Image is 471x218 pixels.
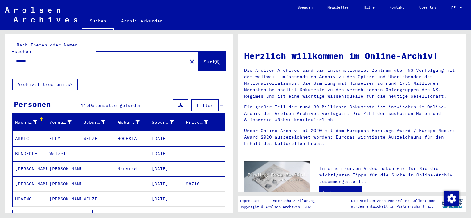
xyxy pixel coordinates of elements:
img: yv_logo.png [441,196,464,211]
mat-cell: ARSIC [13,131,47,146]
mat-cell: [PERSON_NAME] [13,161,47,176]
mat-cell: WELZEL [81,131,115,146]
a: Impressum [240,198,264,204]
span: 115 [81,103,89,108]
a: Video ansehen [319,186,362,198]
div: Nachname [15,119,37,126]
div: Geburtsdatum [152,119,174,126]
a: Datenschutzerklärung [267,198,322,204]
h1: Herzlich willkommen im Online-Archiv! [244,49,460,62]
div: Vorname [49,119,72,126]
mat-cell: Neustadt [115,161,149,176]
p: In einem kurzen Video haben wir für Sie die wichtigsten Tipps für die Suche im Online-Archiv zusa... [319,165,460,185]
mat-cell: [PERSON_NAME] [47,161,81,176]
mat-cell: 28710 [183,176,225,191]
div: Geburt‏ [117,119,140,126]
div: Geburtsdatum [152,117,183,127]
mat-header-cell: Prisoner # [183,114,225,131]
div: Prisoner # [186,117,217,127]
mat-header-cell: Vorname [47,114,81,131]
mat-cell: [PERSON_NAME] [13,176,47,191]
a: Archiv erkunden [114,14,170,28]
div: | [240,198,322,204]
button: Filter [191,99,219,111]
span: DE [451,6,458,10]
mat-label: Nach Themen oder Namen suchen [14,42,78,54]
mat-cell: ELLY [47,131,81,146]
mat-cell: [DATE] [149,176,183,191]
p: Ein großer Teil der rund 30 Millionen Dokumente ist inzwischen im Online-Archiv der Arolsen Archi... [244,104,460,123]
span: Datensätze gefunden [89,103,142,108]
mat-header-cell: Geburtsdatum [149,114,183,131]
mat-cell: [DATE] [149,131,183,146]
button: Suche [198,52,225,71]
a: Suchen [82,14,114,30]
mat-cell: WELZEL [81,192,115,206]
mat-cell: [PERSON_NAME] [47,192,81,206]
div: Geburtsname [84,117,115,127]
span: Filter [197,103,213,108]
p: wurden entwickelt in Partnerschaft mit [351,204,435,209]
div: Nachname [15,117,47,127]
img: Arolsen_neg.svg [5,7,77,22]
img: video.jpg [244,161,310,197]
div: Geburtsname [84,119,106,126]
mat-header-cell: Nachname [13,114,47,131]
div: Vorname [49,117,81,127]
span: Suche [203,59,219,65]
mat-cell: [DATE] [149,146,183,161]
mat-header-cell: Geburtsname [81,114,115,131]
mat-cell: Welzel [47,146,81,161]
button: Clear [186,55,198,67]
mat-cell: HOVING [13,192,47,206]
mat-cell: BUNDERLE [13,146,47,161]
button: Archival tree units [12,79,78,90]
p: Die Arolsen Archives sind ein internationales Zentrum über NS-Verfolgung mit dem weltweit umfasse... [244,67,460,99]
mat-icon: close [188,58,196,65]
div: Prisoner # [186,119,208,126]
mat-cell: HÖCHSTÄTT [115,131,149,146]
p: Die Arolsen Archives Online-Collections [351,198,435,204]
p: Unser Online-Archiv ist 2020 mit dem European Heritage Award / Europa Nostra Award 2020 ausgezeic... [244,127,460,147]
mat-cell: [DATE] [149,192,183,206]
div: Personen [14,99,51,110]
mat-header-cell: Geburt‏ [115,114,149,131]
mat-cell: [DATE] [149,161,183,176]
div: Geburt‏ [117,117,149,127]
img: Zustimmung ändern [444,191,459,206]
p: Copyright © Arolsen Archives, 2021 [240,204,322,210]
mat-cell: [PERSON_NAME] [47,176,81,191]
